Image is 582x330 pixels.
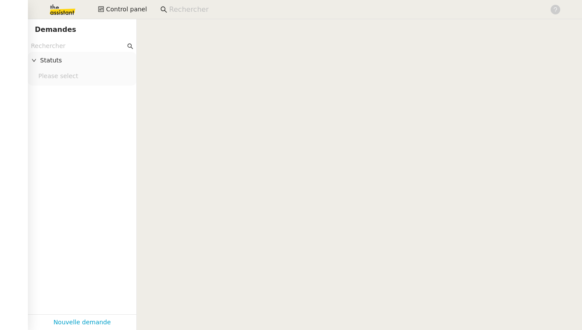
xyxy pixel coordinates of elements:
[31,41,125,51] input: Rechercher
[35,24,76,36] nz-page-header-title: Demandes
[40,55,133,65] span: Statuts
[93,3,152,16] button: Control panel
[169,4,541,16] input: Rechercher
[28,52,136,69] div: Statuts
[106,4,147,14] span: Control panel
[54,317,111,327] a: Nouvelle demande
